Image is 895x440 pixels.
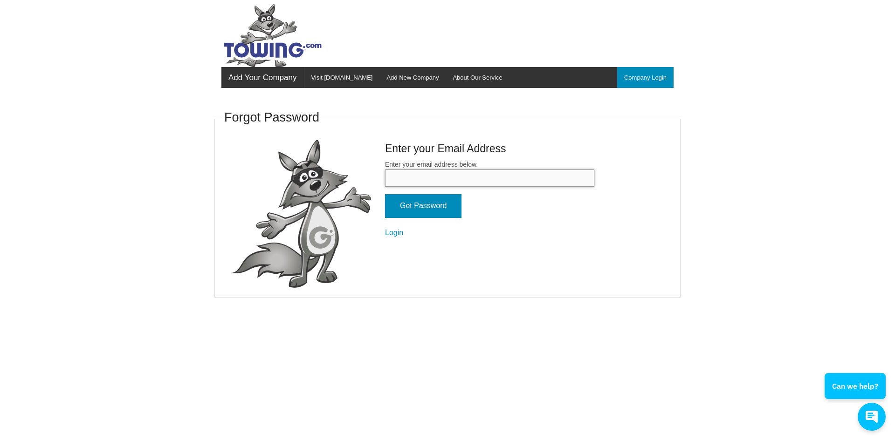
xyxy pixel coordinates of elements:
[221,67,304,88] a: Add Your Company
[385,169,594,187] input: Enter your email address below.
[617,67,674,88] a: Company Login
[446,67,509,88] a: About Our Service
[224,109,319,127] h3: Forgot Password
[304,67,380,88] a: Visit [DOMAIN_NAME]
[379,67,446,88] a: Add New Company
[818,347,895,440] iframe: Conversations
[231,140,371,288] img: fox-Presenting.png
[385,229,403,237] a: Login
[221,4,324,67] img: Towing.com Logo
[385,141,594,156] h4: Enter your Email Address
[385,160,594,187] label: Enter your email address below.
[385,194,461,218] input: Get Password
